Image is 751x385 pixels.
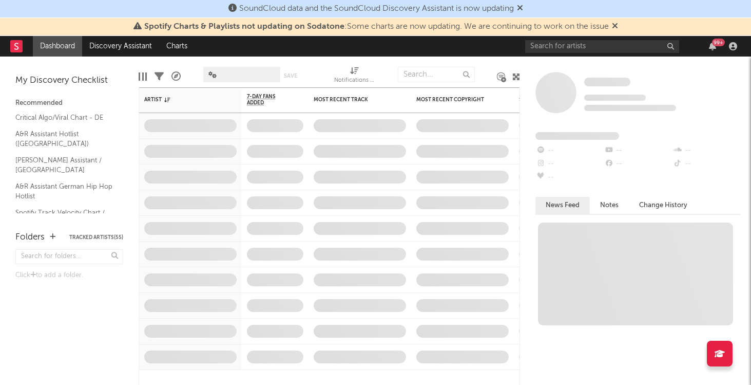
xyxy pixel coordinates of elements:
[284,73,297,79] button: Save
[144,23,344,31] span: Spotify Charts & Playlists not updating on Sodatone
[15,75,123,87] div: My Discovery Checklist
[69,235,123,240] button: Tracked Artists(55)
[334,75,375,87] div: Notifications (Artist)
[33,36,82,57] a: Dashboard
[15,207,113,228] a: Spotify Track Velocity Chart / DE
[82,36,159,57] a: Discovery Assistant
[314,97,391,103] div: Most Recent Track
[416,97,493,103] div: Most Recent Copyright
[15,249,123,264] input: Search for folders...
[15,155,113,176] a: [PERSON_NAME] Assistant / [GEOGRAPHIC_DATA]
[709,42,716,50] button: 99+
[144,23,609,31] span: : Some charts are now updating. We are continuing to work on the issue
[604,144,672,157] div: --
[15,129,113,150] a: A&R Assistant Hotlist ([GEOGRAPHIC_DATA])
[535,132,619,140] span: Fans Added by Platform
[672,144,741,157] div: --
[584,78,630,86] span: Some Artist
[535,171,604,184] div: --
[604,157,672,171] div: --
[584,77,630,87] a: Some Artist
[334,62,375,91] div: Notifications (Artist)
[535,157,604,171] div: --
[525,40,679,53] input: Search for artists
[612,23,618,31] span: Dismiss
[155,62,164,91] div: Filters
[398,67,475,82] input: Search...
[535,197,590,214] button: News Feed
[672,157,741,171] div: --
[590,197,629,214] button: Notes
[15,231,45,244] div: Folders
[144,97,221,103] div: Artist
[15,97,123,109] div: Recommended
[15,112,113,123] a: Critical Algo/Viral Chart - DE
[712,39,725,46] div: 99 +
[535,144,604,157] div: --
[171,62,181,91] div: A&R Pipeline
[629,197,698,214] button: Change History
[517,5,523,13] span: Dismiss
[239,5,514,13] span: SoundCloud data and the SoundCloud Discovery Assistant is now updating
[159,36,195,57] a: Charts
[584,95,646,101] span: Tracking Since: [DATE]
[584,105,676,111] span: 0 fans last week
[139,62,147,91] div: Edit Columns
[15,181,113,202] a: A&R Assistant German Hip Hop Hotlist
[247,94,288,106] span: 7-Day Fans Added
[15,269,123,282] div: Click to add a folder.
